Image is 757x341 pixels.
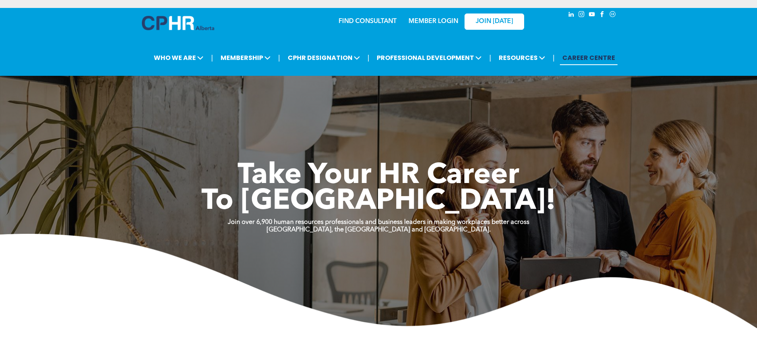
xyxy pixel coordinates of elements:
[553,50,555,66] li: |
[267,227,491,233] strong: [GEOGRAPHIC_DATA], the [GEOGRAPHIC_DATA] and [GEOGRAPHIC_DATA].
[489,50,491,66] li: |
[567,10,576,21] a: linkedin
[608,10,617,21] a: Social network
[560,50,618,65] a: CAREER CENTRE
[278,50,280,66] li: |
[409,18,458,25] a: MEMBER LOGIN
[339,18,397,25] a: FIND CONSULTANT
[577,10,586,21] a: instagram
[218,50,273,65] span: MEMBERSHIP
[228,219,529,225] strong: Join over 6,900 human resources professionals and business leaders in making workplaces better ac...
[151,50,206,65] span: WHO WE ARE
[476,18,513,25] span: JOIN [DATE]
[201,187,556,216] span: To [GEOGRAPHIC_DATA]!
[238,162,519,190] span: Take Your HR Career
[374,50,484,65] span: PROFESSIONAL DEVELOPMENT
[142,16,214,30] img: A blue and white logo for cp alberta
[285,50,362,65] span: CPHR DESIGNATION
[496,50,548,65] span: RESOURCES
[588,10,596,21] a: youtube
[211,50,213,66] li: |
[465,13,524,30] a: JOIN [DATE]
[598,10,607,21] a: facebook
[368,50,370,66] li: |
